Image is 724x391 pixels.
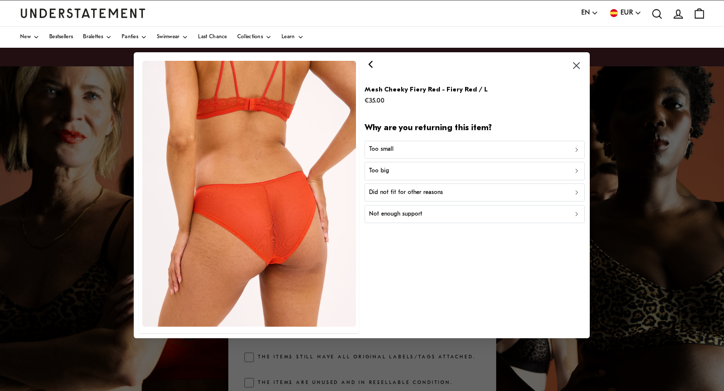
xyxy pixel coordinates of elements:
a: Swimwear [157,27,188,48]
span: Bralettes [83,35,103,40]
img: 103_5cd4439a-12e8-479c-8610-e7bfa386e5cf.jpg [142,61,356,327]
p: €35.00 [365,95,488,106]
span: Bestsellers [49,35,73,40]
span: Swimwear [157,35,179,40]
span: EUR [620,8,633,19]
button: Too big [365,162,585,180]
span: Panties [122,35,138,40]
span: Last Chance [198,35,227,40]
span: New [20,35,31,40]
p: Not enough support [369,210,422,219]
button: Not enough support [365,205,585,223]
span: Learn [282,35,295,40]
button: Too small [365,141,585,159]
a: Panties [122,27,147,48]
a: New [20,27,39,48]
p: Too big [369,167,389,176]
a: Last Chance [198,27,227,48]
button: Did not fit for other reasons [365,184,585,202]
h2: Why are you returning this item? [365,123,585,134]
span: EN [581,8,590,19]
a: Collections [237,27,271,48]
button: EN [581,8,598,19]
a: Understatement Homepage [20,9,146,18]
span: Collections [237,35,263,40]
p: Mesh Cheeky Fiery Red - Fiery Red / L [365,84,488,95]
button: EUR [608,8,642,19]
p: Did not fit for other reasons [369,188,443,198]
a: Bestsellers [49,27,73,48]
p: Too small [369,145,394,155]
a: Learn [282,27,304,48]
a: Bralettes [83,27,112,48]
